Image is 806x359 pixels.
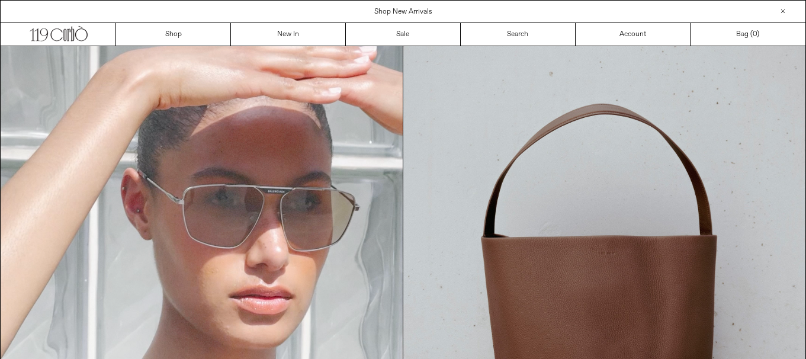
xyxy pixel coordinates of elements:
a: Sale [346,23,461,46]
a: Search [461,23,576,46]
a: New In [231,23,346,46]
a: Bag () [691,23,805,46]
span: ) [753,29,759,40]
a: Account [576,23,691,46]
span: 0 [753,30,757,39]
a: Shop New Arrivals [374,7,432,17]
a: Shop [116,23,231,46]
